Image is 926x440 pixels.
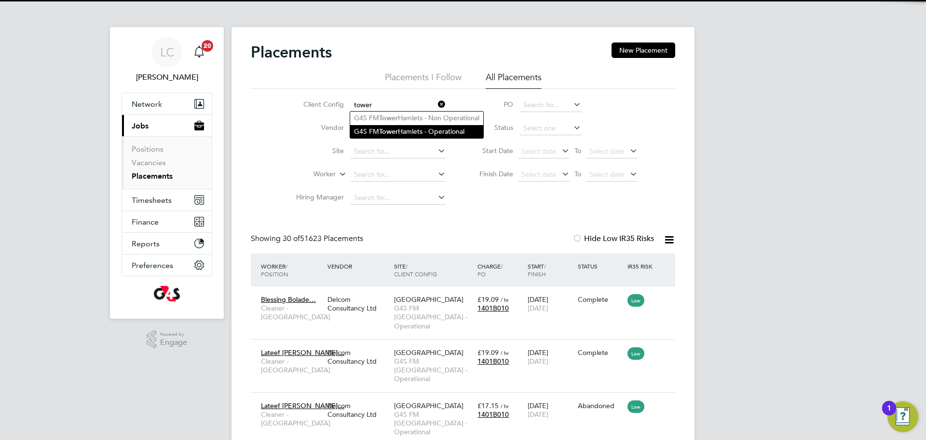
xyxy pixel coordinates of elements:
[351,99,446,112] input: Search for...
[122,136,212,189] div: Jobs
[394,401,463,410] span: [GEOGRAPHIC_DATA]
[261,295,316,304] span: Blessing Bolade…
[132,196,172,205] span: Timesheets
[578,295,623,304] div: Complete
[392,257,475,283] div: Site
[325,397,392,424] div: Delcom Consultancy Ltd
[280,170,336,179] label: Worker
[132,171,173,181] a: Placements
[147,330,188,349] a: Powered byEngage
[394,304,473,330] span: G4S FM [GEOGRAPHIC_DATA] - Operational
[627,294,644,307] span: Low
[528,262,546,278] span: / Finish
[470,146,513,155] label: Start Date
[525,343,575,370] div: [DATE]
[160,330,187,339] span: Powered by
[470,123,513,132] label: Status
[520,122,581,135] input: Select one
[887,408,891,421] div: 1
[154,286,180,301] img: g4s-logo-retina.png
[887,401,918,432] button: Open Resource Center, 1 new notification
[528,304,548,312] span: [DATE]
[132,121,149,130] span: Jobs
[625,257,658,275] div: IR35 Risk
[325,257,392,275] div: Vendor
[528,357,548,366] span: [DATE]
[477,304,509,312] span: 1401B010
[525,397,575,424] div: [DATE]
[325,290,392,317] div: Delcom Consultancy Ltd
[379,114,398,122] b: Tower
[261,357,323,374] span: Cleaner - [GEOGRAPHIC_DATA]
[394,348,463,357] span: [GEOGRAPHIC_DATA]
[612,43,675,58] button: New Placement
[575,257,626,275] div: Status
[394,357,473,383] span: G4S FM [GEOGRAPHIC_DATA] - Operational
[251,43,332,62] h2: Placements
[589,147,624,156] span: Select date
[122,37,212,83] a: LC[PERSON_NAME]
[132,158,166,167] a: Vacancies
[572,144,584,157] span: To
[261,401,344,410] span: Lateef [PERSON_NAME]…
[477,262,503,278] span: / PO
[325,343,392,370] div: Delcom Consultancy Ltd
[525,290,575,317] div: [DATE]
[259,257,325,283] div: Worker
[379,128,398,136] b: Tower
[190,37,209,68] a: 20
[122,93,212,114] button: Network
[251,234,365,244] div: Showing
[122,286,212,301] a: Go to home page
[132,261,173,270] span: Preferences
[160,339,187,347] span: Engage
[528,410,548,419] span: [DATE]
[470,170,513,178] label: Finish Date
[572,168,584,180] span: To
[259,343,675,351] a: Lateef [PERSON_NAME]…Cleaner - [GEOGRAPHIC_DATA]Delcom Consultancy Ltd[GEOGRAPHIC_DATA]G4S FM [GE...
[477,295,499,304] span: £19.09
[470,100,513,109] label: PO
[351,168,446,182] input: Search for...
[122,211,212,232] button: Finance
[288,100,344,109] label: Client Config
[477,348,499,357] span: £19.09
[350,125,483,138] li: G4S FM Hamlets - Operational
[110,27,224,319] nav: Main navigation
[351,145,446,158] input: Search for...
[259,290,675,298] a: Blessing Bolade…Cleaner - [GEOGRAPHIC_DATA]Delcom Consultancy Ltd[GEOGRAPHIC_DATA]G4S FM [GEOGRAP...
[486,71,542,89] li: All Placements
[394,410,473,437] span: G4S FM [GEOGRAPHIC_DATA] - Operational
[283,234,363,243] span: 51623 Placements
[261,262,288,278] span: / Position
[475,257,525,283] div: Charge
[160,46,174,58] span: LC
[288,146,344,155] label: Site
[627,400,644,413] span: Low
[202,40,213,52] span: 20
[122,233,212,254] button: Reports
[132,217,159,227] span: Finance
[351,191,446,205] input: Search for...
[477,410,509,419] span: 1401B010
[394,295,463,304] span: [GEOGRAPHIC_DATA]
[122,255,212,276] button: Preferences
[288,123,344,132] label: Vendor
[578,348,623,357] div: Complete
[261,348,344,357] span: Lateef [PERSON_NAME]…
[122,71,212,83] span: Lilingxi Chen
[578,401,623,410] div: Abandoned
[132,99,162,109] span: Network
[477,357,509,366] span: 1401B010
[572,234,654,243] label: Hide Low IR35 Risks
[589,170,624,179] span: Select date
[521,147,556,156] span: Select date
[501,296,509,303] span: / hr
[477,401,499,410] span: £17.15
[501,349,509,356] span: / hr
[261,304,323,321] span: Cleaner - [GEOGRAPHIC_DATA]
[132,239,160,248] span: Reports
[501,402,509,410] span: / hr
[288,193,344,201] label: Hiring Manager
[122,115,212,136] button: Jobs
